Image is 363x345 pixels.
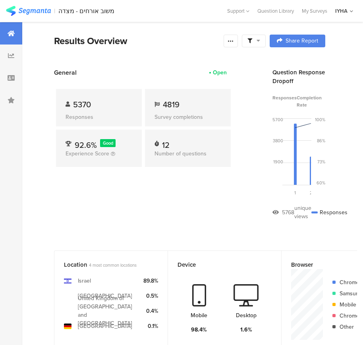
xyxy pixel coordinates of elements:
div: Device [178,260,259,269]
span: Good [103,140,113,146]
div: Open [213,68,227,77]
span: 1 [294,190,296,196]
div: Responses [311,204,348,221]
div: 86% [317,138,325,144]
span: Share Report [286,38,318,44]
div: Support [227,5,249,17]
div: Israel [78,277,91,285]
span: 2 [310,190,313,196]
span: 4819 [163,99,180,110]
div: 89.8% [143,277,158,285]
a: Question Library [253,7,298,15]
div: United Kingdom of [GEOGRAPHIC_DATA] and [GEOGRAPHIC_DATA] [78,294,137,328]
div: Desktop [236,311,257,320]
span: Experience Score [66,149,109,158]
div: [GEOGRAPHIC_DATA] [78,322,132,330]
div: 60% [317,180,325,186]
div: 5700 [272,116,283,123]
div: Responses [66,113,132,121]
span: Number of questions [154,149,207,158]
div: 1900 [273,159,283,165]
div: משוב אורחים - מצדה [58,7,114,15]
div: 98.4% [191,326,207,334]
div: unique views [294,204,311,221]
div: 12 [162,139,170,147]
div: | [54,6,55,16]
span: Responses [272,94,297,109]
span: General [54,68,77,77]
span: 92.6% [75,139,97,151]
div: 3800 [273,138,283,144]
img: segmanta logo [6,6,51,16]
span: 4 most common locations [89,262,137,268]
div: Mobile [191,311,207,320]
div: 1.6% [240,326,252,334]
div: Location [64,260,145,269]
div: 73% [317,159,325,165]
div: 0.5% [143,292,158,300]
div: 0.1% [143,322,158,330]
span: 5370 [73,99,91,110]
div: IYHA [335,7,348,15]
div: Survey completions [154,113,221,121]
div: [GEOGRAPHIC_DATA] [78,292,132,300]
div: Question Response Dropoff [272,68,325,85]
a: My Surveys [298,7,331,15]
div: 0.4% [143,307,158,315]
span: Completion Rate [297,94,325,109]
div: Results Overview [54,34,220,48]
div: 5768 [282,208,294,217]
div: 100% [315,116,325,123]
